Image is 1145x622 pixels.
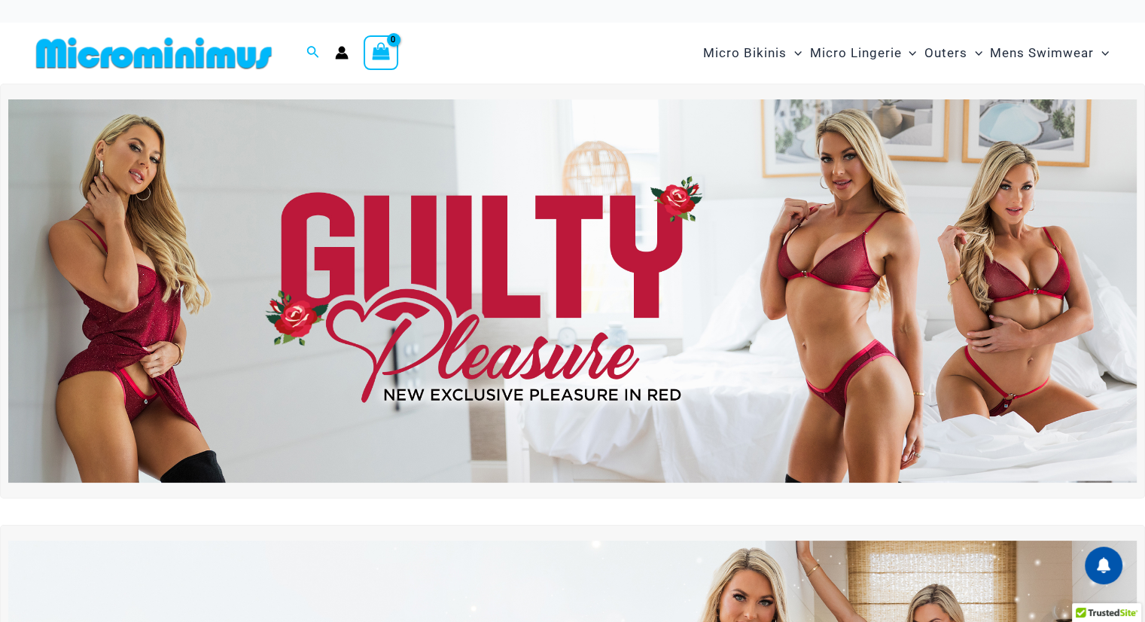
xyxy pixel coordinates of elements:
[967,34,982,72] span: Menu Toggle
[703,34,787,72] span: Micro Bikinis
[335,46,349,59] a: Account icon link
[697,28,1115,78] nav: Site Navigation
[986,30,1113,76] a: Mens SwimwearMenu ToggleMenu Toggle
[921,30,986,76] a: OutersMenu ToggleMenu Toggle
[1094,34,1109,72] span: Menu Toggle
[306,44,320,63] a: Search icon link
[805,30,920,76] a: Micro LingerieMenu ToggleMenu Toggle
[787,34,802,72] span: Menu Toggle
[990,34,1094,72] span: Mens Swimwear
[30,36,278,70] img: MM SHOP LOGO FLAT
[901,34,916,72] span: Menu Toggle
[364,35,398,70] a: View Shopping Cart, empty
[8,99,1137,483] img: Guilty Pleasures Red Lingerie
[924,34,967,72] span: Outers
[809,34,901,72] span: Micro Lingerie
[699,30,805,76] a: Micro BikinisMenu ToggleMenu Toggle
